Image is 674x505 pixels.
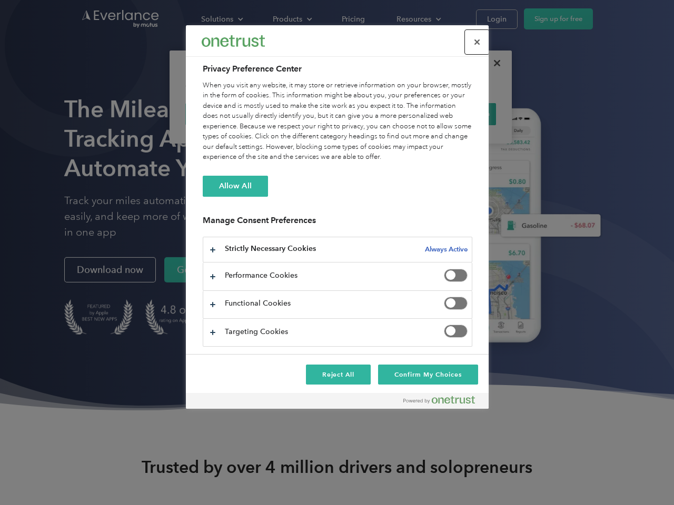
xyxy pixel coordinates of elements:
[202,35,265,46] img: Everlance
[202,31,265,52] div: Everlance
[306,365,371,385] button: Reject All
[403,396,475,404] img: Powered by OneTrust Opens in a new Tab
[203,63,472,75] h2: Privacy Preference Center
[203,80,472,163] div: When you visit any website, it may store or retrieve information on your browser, mostly in the f...
[186,25,489,409] div: Privacy Preference Center
[465,31,489,54] button: Close
[203,176,268,197] button: Allow All
[203,215,472,231] h3: Manage Consent Preferences
[186,25,489,409] div: Preference center
[378,365,478,385] button: Confirm My Choices
[403,396,483,409] a: Powered by OneTrust Opens in a new Tab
